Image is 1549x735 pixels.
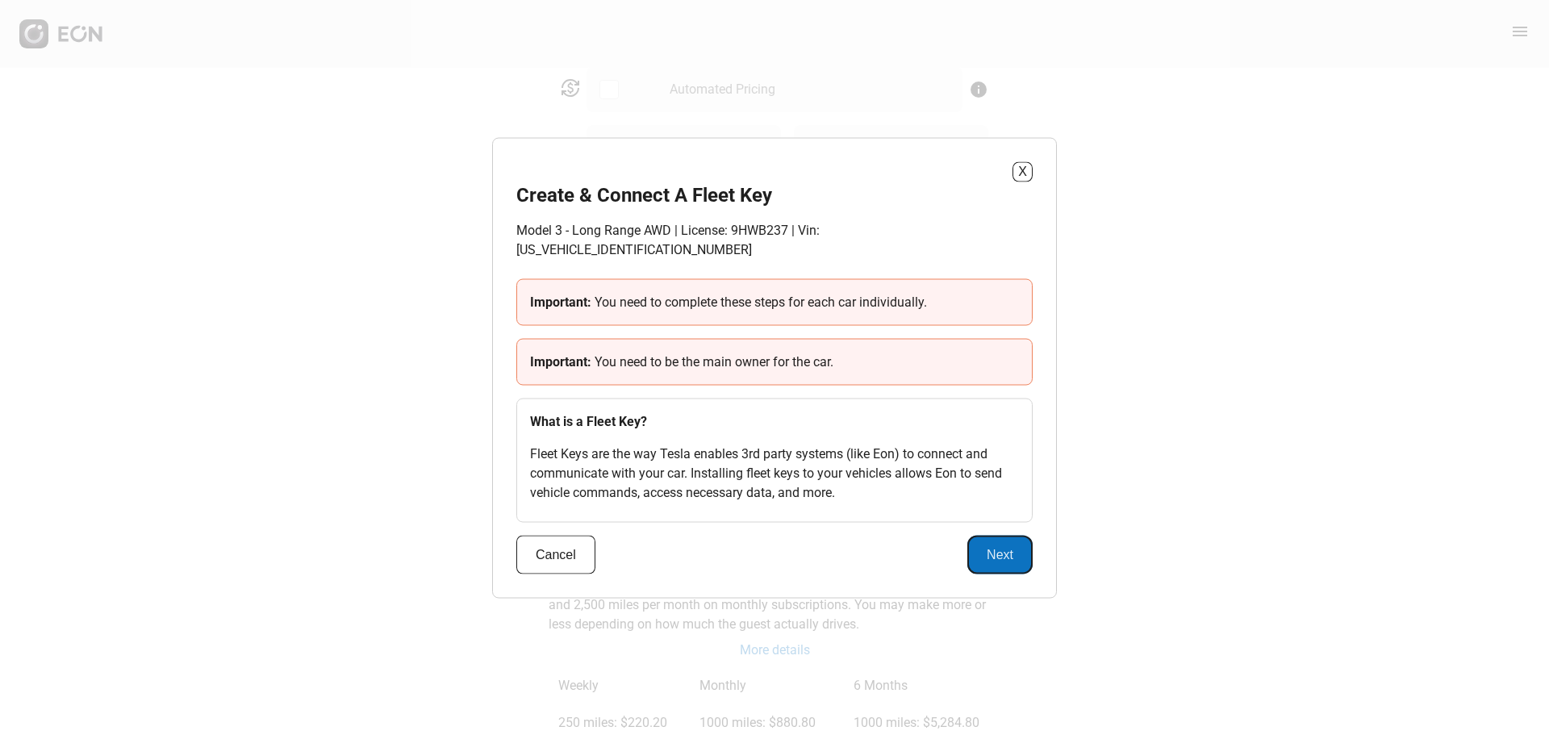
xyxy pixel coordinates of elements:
span: Important: [530,294,595,309]
button: Cancel [516,535,595,574]
h2: Create & Connect A Fleet Key [516,182,772,207]
h3: What is a Fleet Key? [530,411,1019,431]
span: Important: [530,353,595,369]
p: Fleet Keys are the way Tesla enables 3rd party systems (like Eon) to connect and communicate with... [530,444,1019,502]
span: You need to be the main owner for the car. [595,353,833,369]
p: Model 3 - Long Range AWD | License: 9HWB237 | Vin: [US_VEHICLE_IDENTIFICATION_NUMBER] [516,220,1033,259]
span: You need to complete these steps for each car individually. [595,294,927,309]
button: Next [967,535,1033,574]
button: X [1012,161,1033,182]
